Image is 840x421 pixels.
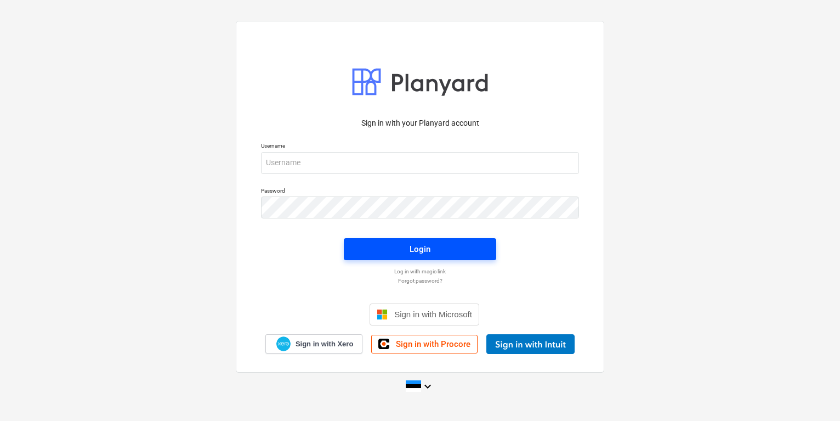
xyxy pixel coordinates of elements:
[261,187,579,197] p: Password
[410,242,430,256] div: Login
[276,336,291,351] img: Xero logo
[265,334,363,353] a: Sign in with Xero
[261,152,579,174] input: Username
[421,380,434,393] i: keyboard_arrow_down
[377,309,388,320] img: Microsoft logo
[261,142,579,151] p: Username
[296,339,353,349] span: Sign in with Xero
[261,117,579,129] p: Sign in with your Planyard account
[256,268,584,275] a: Log in with magic link
[371,335,478,353] a: Sign in with Procore
[396,339,470,349] span: Sign in with Procore
[394,310,472,319] span: Sign in with Microsoft
[256,277,584,284] a: Forgot password?
[344,238,496,260] button: Login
